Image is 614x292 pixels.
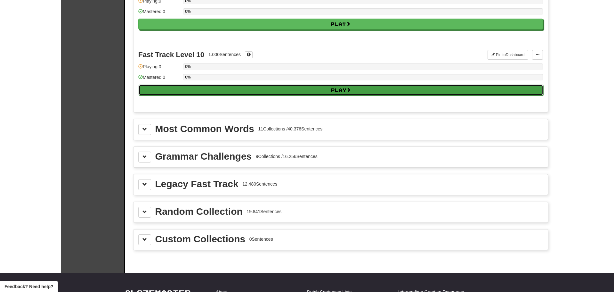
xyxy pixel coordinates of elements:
[138,19,543,29] button: Play
[155,124,254,134] div: Most Common Words
[155,207,243,216] div: Random Collection
[488,50,528,60] button: Pin toDashboard
[155,234,246,244] div: Custom Collections
[208,51,241,58] div: 1.000 Sentences
[139,85,543,96] button: Play
[242,181,277,187] div: 12.480 Sentences
[138,74,180,85] div: Mastered: 0
[249,236,273,242] div: 0 Sentences
[138,63,180,74] div: Playing: 0
[246,208,281,215] div: 19.841 Sentences
[138,8,180,19] div: Mastered: 0
[155,152,252,161] div: Grammar Challenges
[155,179,238,189] div: Legacy Fast Track
[258,126,322,132] div: 11 Collections / 40.376 Sentences
[4,283,53,290] span: Open feedback widget
[256,153,318,160] div: 9 Collections / 16.256 Sentences
[138,51,204,59] div: Fast Track Level 10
